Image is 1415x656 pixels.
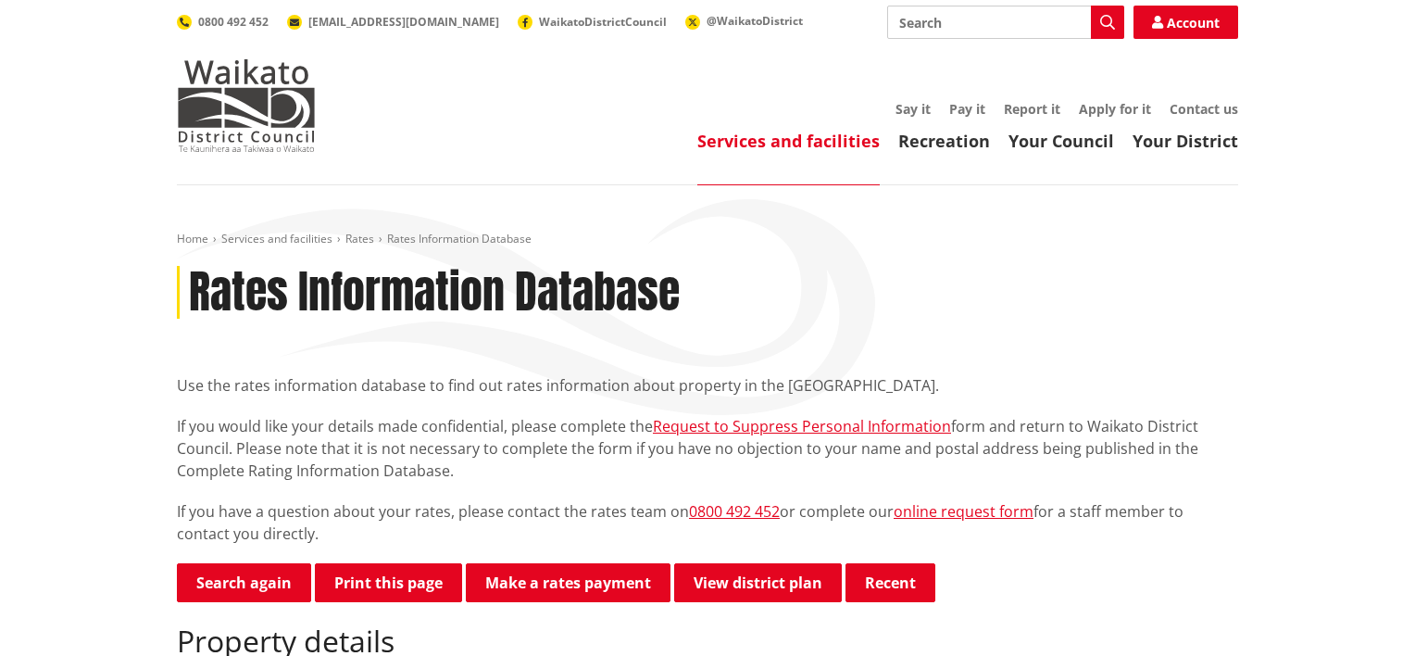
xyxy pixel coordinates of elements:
span: 0800 492 452 [198,14,269,30]
a: Contact us [1170,100,1238,118]
a: View district plan [674,563,842,602]
a: Recreation [898,130,990,152]
a: Search again [177,563,311,602]
a: Rates [345,231,374,246]
span: Rates Information Database [387,231,532,246]
button: Print this page [315,563,462,602]
a: Apply for it [1079,100,1151,118]
nav: breadcrumb [177,232,1238,247]
a: 0800 492 452 [177,14,269,30]
a: Services and facilities [697,130,880,152]
a: Services and facilities [221,231,332,246]
a: [EMAIL_ADDRESS][DOMAIN_NAME] [287,14,499,30]
p: Use the rates information database to find out rates information about property in the [GEOGRAPHI... [177,374,1238,397]
a: Home [177,231,208,246]
input: Search input [887,6,1124,39]
a: Your District [1133,130,1238,152]
span: [EMAIL_ADDRESS][DOMAIN_NAME] [308,14,499,30]
a: WaikatoDistrictCouncil [518,14,667,30]
a: Your Council [1008,130,1114,152]
a: Pay it [949,100,985,118]
p: If you have a question about your rates, please contact the rates team on or complete our for a s... [177,500,1238,545]
a: Report it [1004,100,1060,118]
button: Recent [845,563,935,602]
a: Request to Suppress Personal Information [653,416,951,436]
a: Say it [895,100,931,118]
a: 0800 492 452 [689,501,780,522]
a: Account [1133,6,1238,39]
p: If you would like your details made confidential, please complete the form and return to Waikato ... [177,415,1238,482]
a: online request form [894,501,1033,522]
a: Make a rates payment [466,563,670,602]
img: Waikato District Council - Te Kaunihera aa Takiwaa o Waikato [177,59,316,152]
span: WaikatoDistrictCouncil [539,14,667,30]
span: @WaikatoDistrict [707,13,803,29]
a: @WaikatoDistrict [685,13,803,29]
h1: Rates Information Database [189,266,680,320]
